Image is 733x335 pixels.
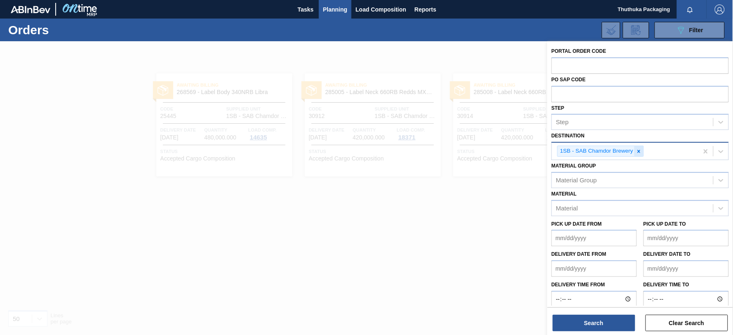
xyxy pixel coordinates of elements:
[623,22,649,38] div: Order Review Request
[552,48,606,54] label: Portal Order Code
[356,5,406,14] span: Load Composition
[552,77,586,83] label: PO SAP Code
[715,5,725,14] img: Logout
[552,260,637,277] input: mm/dd/yyyy
[556,205,578,212] div: Material
[552,221,602,227] label: Pick up Date from
[415,5,436,14] span: Reports
[552,133,585,139] label: Destination
[602,22,620,38] div: Import Order Negotiation
[552,279,637,291] label: Delivery time from
[643,251,691,257] label: Delivery Date to
[552,230,637,246] input: mm/dd/yyyy
[643,230,729,246] input: mm/dd/yyyy
[643,221,686,227] label: Pick up Date to
[552,251,606,257] label: Delivery Date from
[323,5,347,14] span: Planning
[11,6,50,13] img: TNhmsLtSVTkK8tSr43FrP2fwEKptu5GPRR3wAAAABJRU5ErkJggg==
[689,27,703,33] span: Filter
[552,105,564,111] label: Step
[552,163,596,169] label: Material Group
[556,177,597,184] div: Material Group
[297,5,315,14] span: Tasks
[556,119,569,126] div: Step
[655,22,725,38] button: Filter
[643,279,729,291] label: Delivery time to
[8,25,130,35] h1: Orders
[558,146,634,156] div: 1SB - SAB Chamdor Brewery
[643,260,729,277] input: mm/dd/yyyy
[677,4,703,15] button: Notifications
[552,191,577,197] label: Material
